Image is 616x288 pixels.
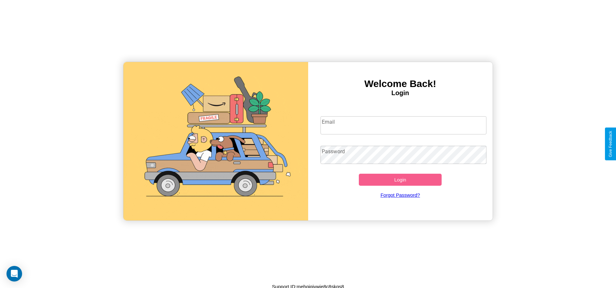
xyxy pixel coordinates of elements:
[608,131,613,157] div: Give Feedback
[123,62,308,220] img: gif
[317,186,483,204] a: Forgot Password?
[6,266,22,282] div: Open Intercom Messenger
[308,78,493,89] h3: Welcome Back!
[308,89,493,97] h4: Login
[359,174,442,186] button: Login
